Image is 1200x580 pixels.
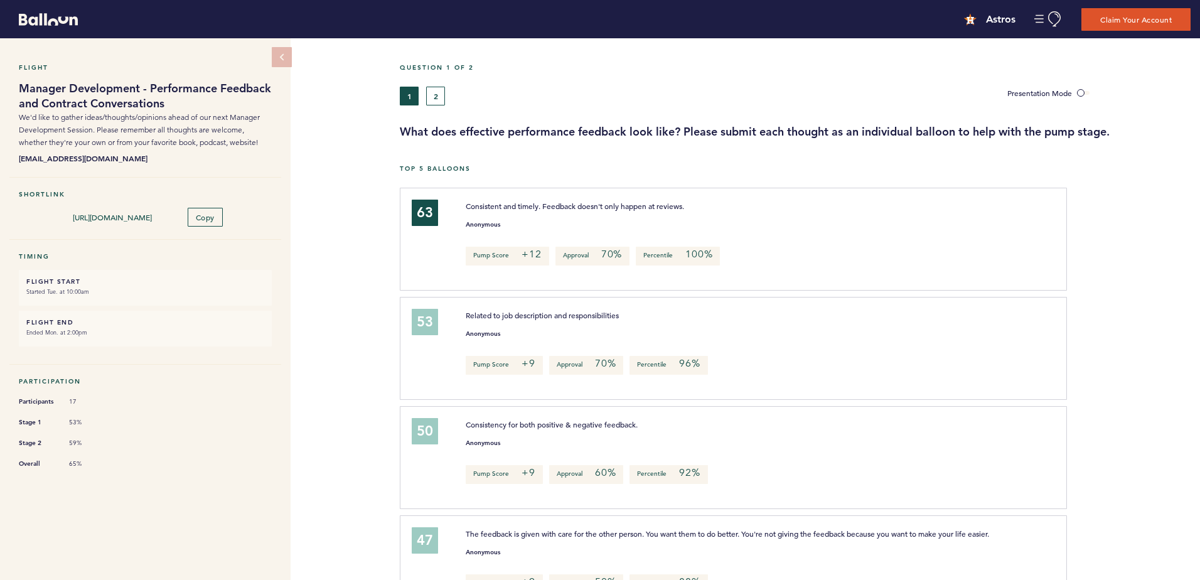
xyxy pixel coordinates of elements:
div: 63 [412,200,438,226]
span: Copy [196,212,215,222]
h5: Flight [19,63,272,72]
em: +9 [522,466,535,479]
h5: Timing [19,252,272,260]
a: Balloon [9,13,78,26]
p: Pump Score [466,356,543,375]
h5: Shortlink [19,190,272,198]
p: Percentile [629,356,707,375]
p: Pump Score [466,247,549,266]
em: 70% [595,357,616,370]
span: The feedback is given with care for the other person. You want them to do better. You're not givi... [466,529,989,539]
span: 53% [69,418,107,427]
small: Anonymous [466,549,500,556]
h6: FLIGHT END [26,318,264,326]
button: 1 [400,87,419,105]
span: We'd like to gather ideas/thoughts/opinions ahead of our next Manager Development Session. Please... [19,112,260,147]
span: Consistent and timely. Feedback doesn't only happen at reviews. [466,201,684,211]
p: Percentile [629,465,707,484]
span: 65% [69,459,107,468]
div: 47 [412,527,438,554]
h5: Top 5 Balloons [400,164,1191,173]
svg: Balloon [19,13,78,26]
span: Participants [19,395,56,408]
h4: Astros [986,12,1015,27]
div: 53 [412,309,438,335]
button: Copy [188,208,223,227]
span: Presentation Mode [1007,88,1072,98]
h1: Manager Development - Performance Feedback and Contract Conversations [19,81,272,111]
em: 92% [679,466,700,479]
span: Stage 2 [19,437,56,449]
p: Approval [555,247,629,266]
span: Overall [19,458,56,470]
p: Approval [549,465,623,484]
em: 100% [685,248,712,260]
small: Started Tue. at 10:00am [26,286,264,298]
h5: Participation [19,377,272,385]
button: 2 [426,87,445,105]
small: Ended Mon. at 2:00pm [26,326,264,339]
h3: What does effective performance feedback look like? Please submit each thought as an individual b... [400,124,1191,139]
em: +12 [522,248,541,260]
small: Anonymous [466,331,500,337]
p: Approval [549,356,623,375]
h5: Question 1 of 2 [400,63,1191,72]
small: Anonymous [466,440,500,446]
span: Stage 1 [19,416,56,429]
b: [EMAIL_ADDRESS][DOMAIN_NAME] [19,152,272,164]
em: +9 [522,357,535,370]
h6: FLIGHT START [26,277,264,286]
span: Related to job description and responsibilities [466,310,619,320]
span: 17 [69,397,107,406]
em: 96% [679,357,700,370]
small: Anonymous [466,222,500,228]
em: 70% [601,248,622,260]
span: 59% [69,439,107,448]
p: Percentile [636,247,720,266]
button: Claim Your Account [1081,8,1191,31]
em: 60% [595,466,616,479]
p: Pump Score [466,465,543,484]
span: Consistency for both positive & negative feedback. [466,419,638,429]
div: 50 [412,418,438,444]
button: Manage Account [1034,11,1063,27]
